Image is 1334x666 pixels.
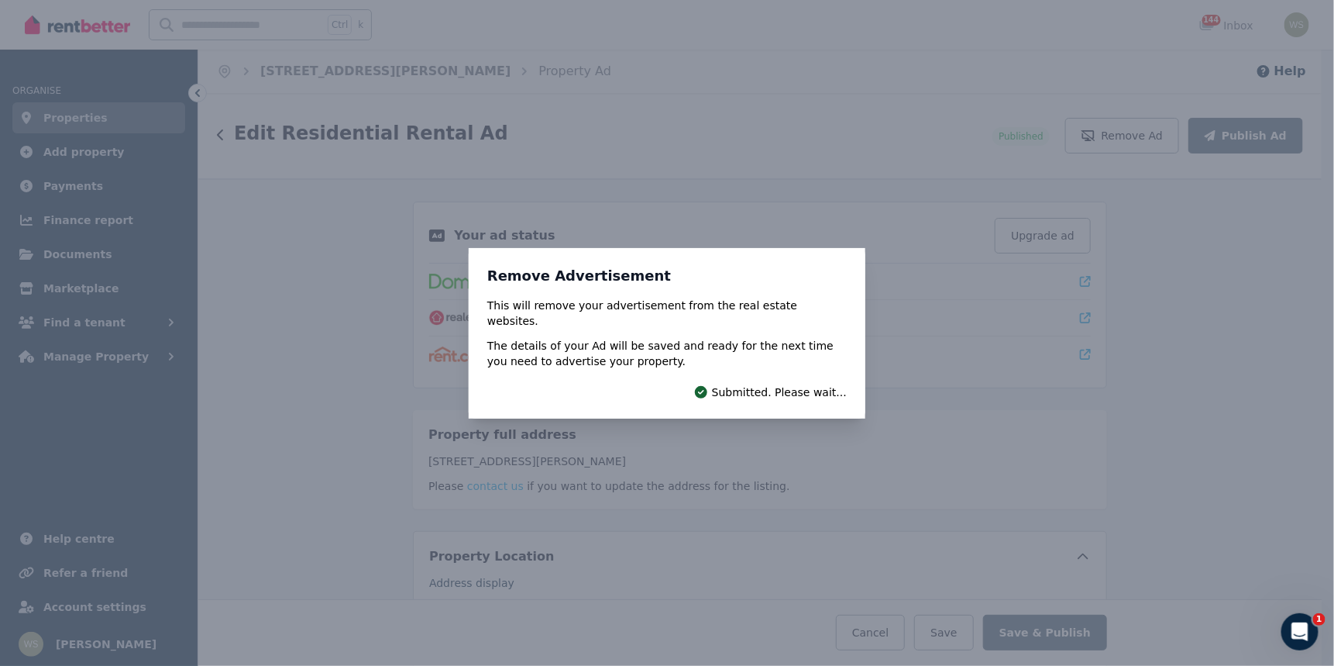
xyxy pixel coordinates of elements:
h3: Remove Advertisement [487,267,847,285]
p: The details of your Ad will be saved and ready for the next time you need to advertise your prope... [487,338,847,369]
iframe: Intercom live chat [1281,613,1319,650]
p: This will remove your advertisement from the real estate websites. [487,298,847,329]
span: 1 [1313,613,1325,626]
span: Submitted. Please wait... [712,385,847,400]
